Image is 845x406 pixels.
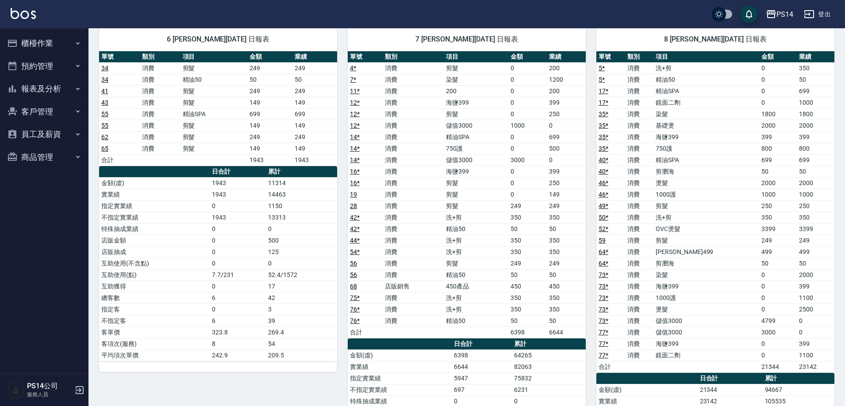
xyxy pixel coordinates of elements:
td: 消費 [625,62,654,74]
td: 消費 [625,235,654,246]
td: 0 [210,304,266,315]
a: 62 [101,133,108,140]
a: 43 [101,99,108,106]
td: 0 [759,292,797,304]
td: 50 [797,74,834,85]
td: 消費 [383,74,444,85]
td: 基礎燙 [653,120,759,131]
td: 399 [797,131,834,143]
span: 6 [PERSON_NAME][DATE] 日報表 [110,35,326,44]
td: 249 [292,85,337,97]
td: 消費 [625,97,654,108]
button: 報表及分析 [4,77,85,100]
td: 洗+剪 [444,212,508,223]
td: 149 [292,120,337,131]
td: 店販銷售 [383,281,444,292]
td: 350 [797,212,834,223]
td: 消費 [140,62,181,74]
td: 消費 [383,292,444,304]
td: 50 [292,74,337,85]
td: 消費 [625,292,654,304]
th: 單號 [348,51,383,63]
td: 0 [508,131,547,143]
td: 2000 [797,177,834,189]
td: 3399 [797,223,834,235]
td: 特殊抽成業績 [99,223,210,235]
td: 350 [547,235,586,246]
td: 0 [508,166,547,177]
td: 0 [210,200,266,212]
td: 實業績 [99,189,210,200]
td: 不指定客 [99,315,210,326]
td: 249 [547,258,586,269]
th: 業績 [292,51,337,63]
td: 儲值3000 [444,120,508,131]
td: 消費 [140,143,181,154]
td: 精油SPA [181,108,248,120]
td: 消費 [383,154,444,166]
td: 0 [547,120,586,131]
td: 消費 [625,200,654,212]
a: 28 [350,202,357,209]
td: 0 [508,189,547,200]
td: 50 [508,269,547,281]
td: 0 [508,177,547,189]
td: 350 [508,292,547,304]
button: save [740,5,758,23]
td: 42 [266,292,337,304]
td: 洗+剪 [444,292,508,304]
td: 消費 [383,258,444,269]
td: 1943 [210,189,266,200]
td: 699 [759,154,797,166]
td: 指定實業績 [99,200,210,212]
a: 59 [599,237,606,244]
th: 金額 [247,51,292,63]
p: 服務人員 [27,391,72,398]
td: 149 [247,143,292,154]
td: 699 [797,85,834,97]
td: 200 [444,85,508,97]
td: 350 [547,304,586,315]
td: 金額(虛) [99,177,210,189]
td: 消費 [383,223,444,235]
td: 染髮 [653,108,759,120]
td: 消費 [625,246,654,258]
td: 249 [547,200,586,212]
td: 海鹽399 [653,281,759,292]
td: 洗+剪 [444,304,508,315]
td: 249 [292,131,337,143]
button: 商品管理 [4,146,85,169]
button: 登出 [800,6,834,23]
td: 1100 [797,292,834,304]
td: 不指定實業績 [99,212,210,223]
td: 800 [759,143,797,154]
th: 累計 [266,166,337,178]
td: 剪瀏海 [653,166,759,177]
td: 消費 [383,212,444,223]
td: 699 [547,131,586,143]
td: 剪髮 [444,258,508,269]
td: 剪髮 [181,131,248,143]
a: 34 [101,76,108,83]
td: 消費 [625,212,654,223]
td: 499 [797,246,834,258]
td: 50 [797,166,834,177]
td: 350 [508,235,547,246]
th: 項目 [653,51,759,63]
td: 剪髮 [181,97,248,108]
td: 2000 [797,120,834,131]
span: 7 [PERSON_NAME][DATE] 日報表 [358,35,575,44]
td: 消費 [625,223,654,235]
td: 399 [797,281,834,292]
a: 34 [101,65,108,72]
td: 350 [759,212,797,223]
td: 0 [508,97,547,108]
td: 249 [292,62,337,74]
td: 249 [247,85,292,97]
td: 精油50 [444,223,508,235]
td: 399 [547,166,586,177]
td: OVC燙髮 [653,223,759,235]
td: 249 [508,258,547,269]
td: 0 [759,62,797,74]
td: 互助獲得 [99,281,210,292]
